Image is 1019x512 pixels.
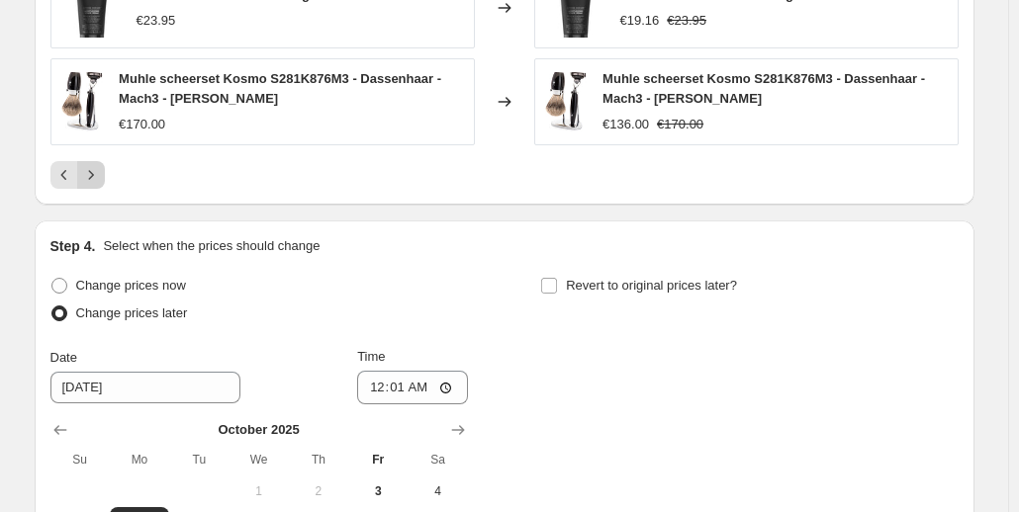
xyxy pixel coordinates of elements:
[620,11,660,31] div: €19.16
[137,11,176,31] div: €23.95
[416,452,459,468] span: Sa
[236,483,280,499] span: 1
[289,444,348,475] th: Thursday
[50,444,110,475] th: Sunday
[297,483,340,499] span: 2
[46,416,74,444] button: Show previous month, September 2025
[357,349,385,364] span: Time
[110,444,169,475] th: Monday
[169,444,229,475] th: Tuesday
[356,452,400,468] span: Fr
[667,11,706,31] strike: €23.95
[61,72,104,131] img: muhle-scheerset-kosmo-s281k876m3-dashaar-mach3-zwart-883812_80x.jpg
[348,444,408,475] th: Friday
[229,444,288,475] th: Wednesday
[119,115,165,134] div: €170.00
[444,416,472,444] button: Show next month, November 2025
[50,236,96,256] h2: Step 4.
[119,71,441,106] span: Muhle scheerset Kosmo S281K876M3 - Dassenhaar - Mach3 - [PERSON_NAME]
[77,161,105,189] button: Next
[348,475,408,507] button: Today Friday October 3 2025
[289,475,348,507] button: Thursday October 2 2025
[236,452,280,468] span: We
[416,483,459,499] span: 4
[408,475,467,507] button: Saturday October 4 2025
[408,444,467,475] th: Saturday
[602,71,925,106] span: Muhle scheerset Kosmo S281K876M3 - Dassenhaar - Mach3 - [PERSON_NAME]
[50,350,77,365] span: Date
[76,305,188,320] span: Change prices later
[177,452,221,468] span: Tu
[229,475,288,507] button: Wednesday October 1 2025
[50,161,105,189] nav: Pagination
[50,161,78,189] button: Previous
[58,452,102,468] span: Su
[356,483,400,499] span: 3
[50,372,240,403] input: 10/3/2025
[76,278,186,293] span: Change prices now
[118,452,161,468] span: Mo
[566,278,737,293] span: Revert to original prices later?
[602,115,649,134] div: €136.00
[297,452,340,468] span: Th
[103,236,320,256] p: Select when the prices should change
[545,72,588,131] img: muhle-scheerset-kosmo-s281k876m3-dashaar-mach3-zwart-883812_80x.jpg
[657,115,703,134] strike: €170.00
[357,371,468,404] input: 12:00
